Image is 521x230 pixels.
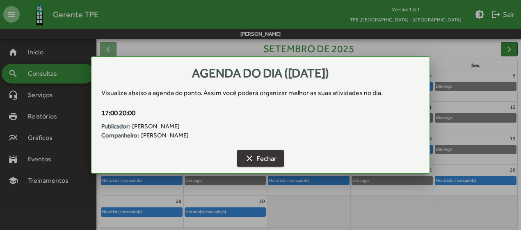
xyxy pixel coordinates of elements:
[101,122,130,131] strong: Publicador:
[237,150,284,167] button: Fechar
[141,131,189,140] span: [PERSON_NAME]
[245,151,276,166] span: Fechar
[132,122,180,131] span: [PERSON_NAME]
[101,131,139,140] strong: Companheiro:
[101,88,420,98] div: Visualize abaixo a agenda do ponto . Assim você poderá organizar melhor as suas atividades no dia.
[245,153,254,163] mat-icon: clear
[192,66,329,80] span: Agenda do dia ([DATE])
[101,108,410,118] div: 17:00 20:00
